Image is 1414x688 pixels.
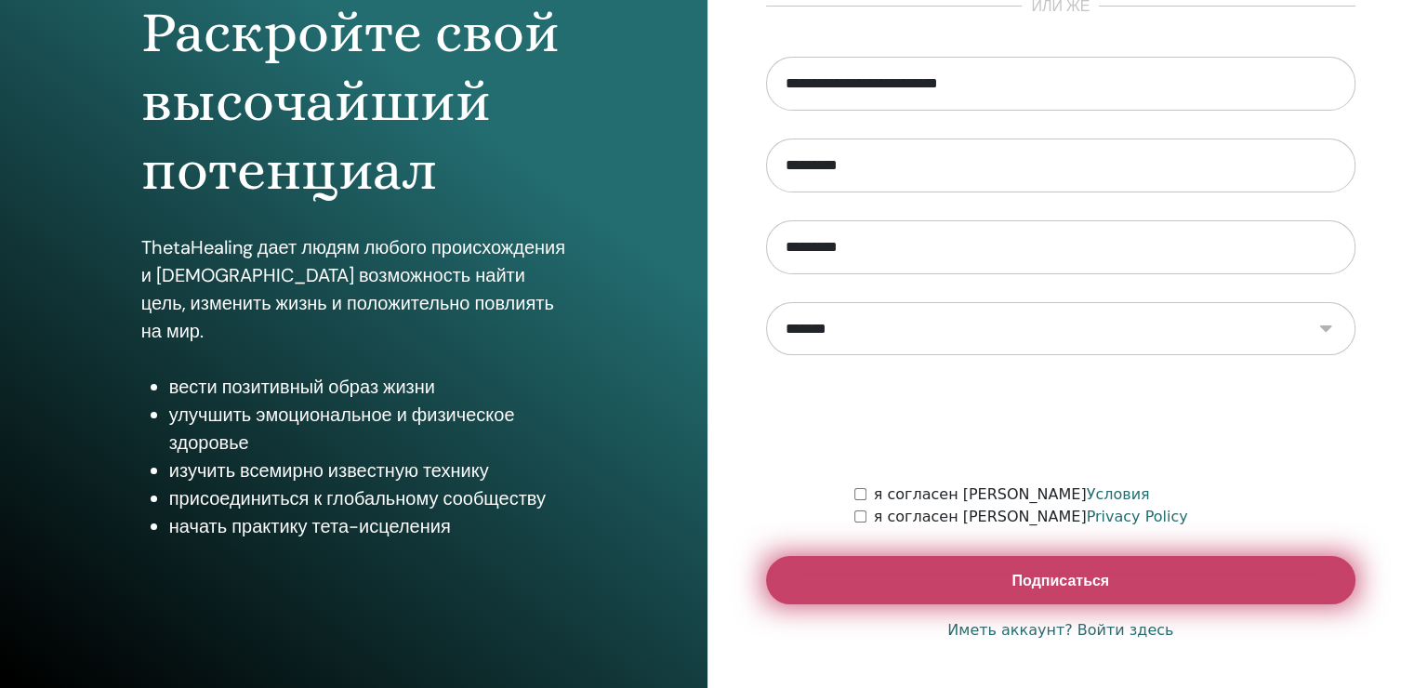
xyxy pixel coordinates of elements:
label: я согласен [PERSON_NAME] [874,483,1150,506]
label: я согласен [PERSON_NAME] [874,506,1188,528]
li: присоединиться к глобальному сообществу [169,484,566,512]
button: Подписаться [766,556,1356,604]
li: улучшить эмоциональное и физическое здоровье [169,401,566,456]
li: начать практику тета-исцеления [169,512,566,540]
span: Подписаться [1011,571,1109,590]
p: ThetaHealing дает людям любого происхождения и [DEMOGRAPHIC_DATA] возможность найти цель, изменит... [141,233,566,345]
li: изучить всемирно известную технику [169,456,566,484]
a: Privacy Policy [1087,508,1188,525]
iframe: reCAPTCHA [919,383,1202,456]
a: Иметь аккаунт? Войти здесь [947,619,1173,642]
a: Условия [1087,485,1150,503]
li: вести позитивный образ жизни [169,373,566,401]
